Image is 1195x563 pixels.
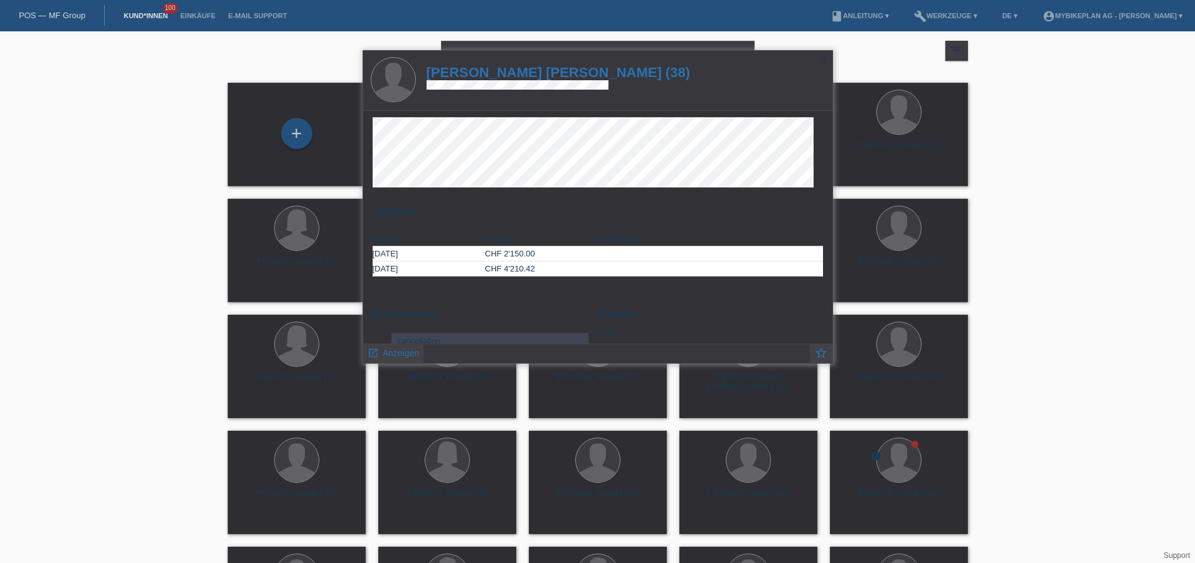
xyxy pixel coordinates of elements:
a: Kund*innen [117,12,174,19]
a: buildWerkzeuge ▾ [908,12,984,19]
i: filter_list [950,43,964,57]
div: [PERSON_NAME] [PERSON_NAME] (25) [689,372,807,392]
th: Datum [373,231,486,246]
div: [PERSON_NAME] (44) [840,488,958,508]
div: [PERSON_NAME] (51) [238,256,356,276]
div: [PERSON_NAME] (26) [840,140,958,160]
th: Kommentar [598,231,823,246]
div: [PERSON_NAME] (52) [388,372,506,392]
i: launch [368,347,379,359]
div: [PERSON_NAME] (36) [840,256,958,276]
h2: Einkäufe [373,206,823,225]
td: CHF 4'210.42 [485,261,598,276]
th: Betrag [485,231,598,246]
a: POS — MF Group [19,11,85,20]
div: [PERSON_NAME] (53) [238,488,356,508]
td: CHF 2'150.00 [485,246,598,261]
div: [PERSON_NAME] (27) [238,372,356,392]
a: E-Mail Support [222,12,294,19]
a: [PERSON_NAME] [PERSON_NAME] (38) [427,65,691,80]
span: 100 [163,3,178,14]
div: [PERSON_NAME] (49) [539,488,657,508]
div: Kund*in hinzufügen [282,123,312,144]
i: build [914,10,927,23]
div: [PERSON_NAME] (30) [388,488,506,508]
input: Suche... [441,41,755,70]
td: [DATE] [373,261,486,276]
div: cancellation [398,336,582,345]
i: error [870,450,881,461]
div: [PERSON_NAME] (37) [539,372,657,392]
a: account_circleMybikeplan AG - [PERSON_NAME] ▾ [1036,12,1189,19]
a: bookAnleitung ▾ [824,12,895,19]
i: star_border [814,346,828,360]
div: Unbestätigt, in Bearbeitung [870,450,881,463]
span: Anzeigen [383,348,419,358]
i: close [733,48,748,63]
i: book [831,10,843,23]
h2: Kommentare [373,308,588,327]
h2: Dateien [598,308,823,327]
a: Einkäufe [174,12,221,19]
a: star_border [814,347,828,363]
a: launch Anzeigen [368,344,420,360]
td: [DATE] [373,246,486,261]
div: [PERSON_NAME] (36) [689,488,807,508]
div: Keine [598,308,823,336]
div: [PERSON_NAME] (48) [840,372,958,392]
i: close [819,54,829,64]
i: account_circle [1043,10,1055,23]
a: Support [1164,551,1190,560]
a: DE ▾ [996,12,1024,19]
